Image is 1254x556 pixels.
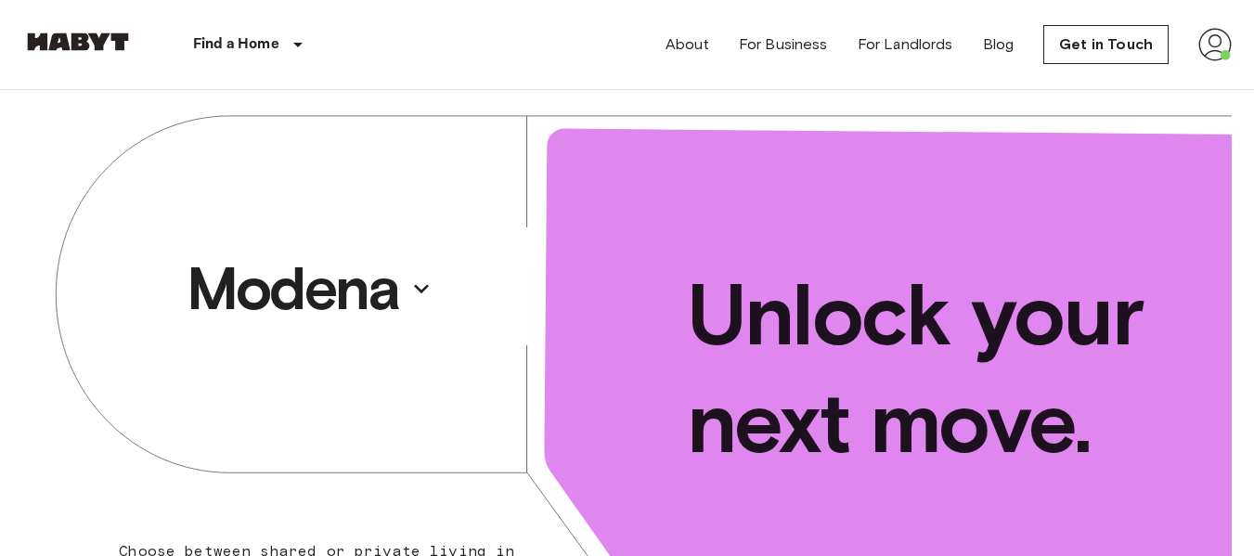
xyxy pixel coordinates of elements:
button: Modena [179,246,440,331]
p: Find a Home [193,33,279,56]
p: Unlock your next move. [687,261,1203,476]
a: About [666,33,709,56]
a: Blog [983,33,1015,56]
img: avatar [1198,28,1232,61]
a: For Business [739,33,828,56]
p: Modena [187,252,399,326]
a: For Landlords [858,33,953,56]
img: Habyt [22,32,134,51]
a: Get in Touch [1043,25,1169,64]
